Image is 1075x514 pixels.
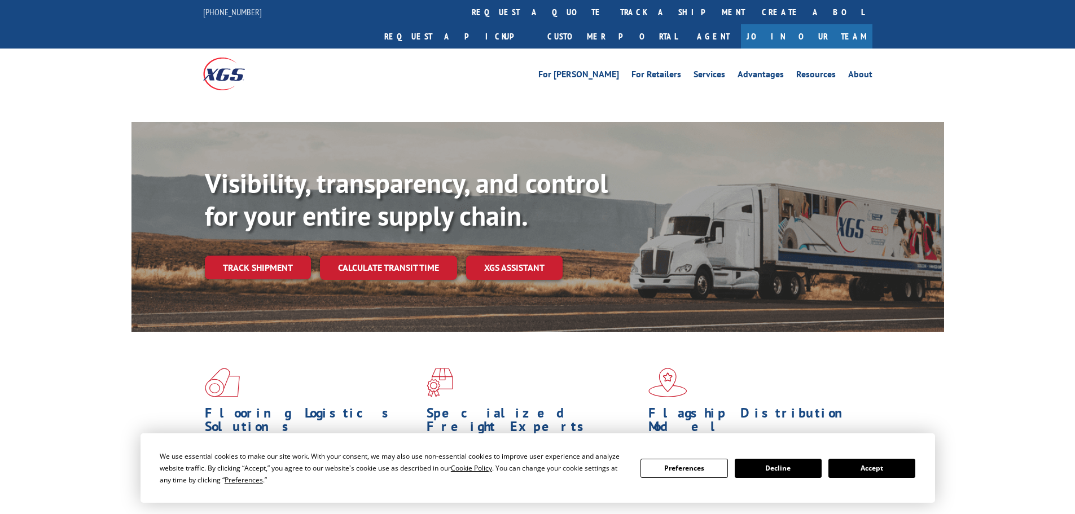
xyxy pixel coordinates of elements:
[205,368,240,397] img: xgs-icon-total-supply-chain-intelligence-red
[631,70,681,82] a: For Retailers
[160,450,627,486] div: We use essential cookies to make our site work. With your consent, we may also use non-essential ...
[203,6,262,17] a: [PHONE_NUMBER]
[466,256,563,280] a: XGS ASSISTANT
[694,70,725,82] a: Services
[828,459,915,478] button: Accept
[205,165,608,233] b: Visibility, transparency, and control for your entire supply chain.
[427,368,453,397] img: xgs-icon-focused-on-flooring-red
[648,406,862,439] h1: Flagship Distribution Model
[205,406,418,439] h1: Flooring Logistics Solutions
[686,24,741,49] a: Agent
[451,463,492,473] span: Cookie Policy
[741,24,872,49] a: Join Our Team
[539,24,686,49] a: Customer Portal
[376,24,539,49] a: Request a pickup
[538,70,619,82] a: For [PERSON_NAME]
[320,256,457,280] a: Calculate transit time
[427,406,640,439] h1: Specialized Freight Experts
[225,475,263,485] span: Preferences
[796,70,836,82] a: Resources
[141,433,935,503] div: Cookie Consent Prompt
[205,256,311,279] a: Track shipment
[640,459,727,478] button: Preferences
[848,70,872,82] a: About
[648,368,687,397] img: xgs-icon-flagship-distribution-model-red
[735,459,822,478] button: Decline
[738,70,784,82] a: Advantages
